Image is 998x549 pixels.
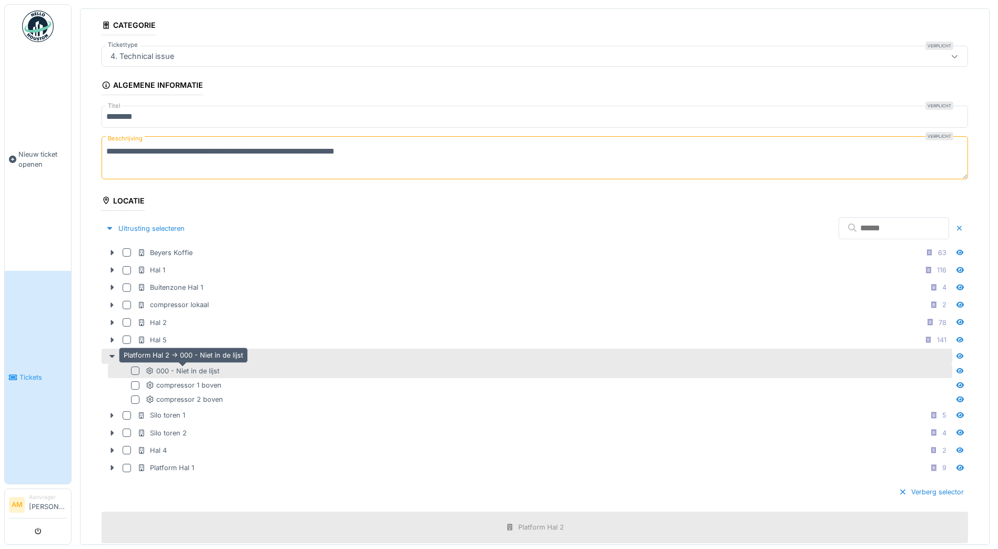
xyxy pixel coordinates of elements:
div: Verplicht [925,101,953,110]
label: Tickettype [106,40,140,49]
div: compressor 2 boven [146,394,223,404]
div: Platform Hal 2 [518,522,564,532]
div: 116 [937,265,946,275]
div: 9 [942,463,946,473]
div: 4 [942,428,946,438]
label: Titel [106,101,123,110]
div: Beyers Koffie [137,248,193,258]
div: 4 [942,282,946,292]
div: Verberg selector [894,485,968,499]
div: Silo toren 1 [137,410,185,420]
span: Tickets [19,372,67,382]
div: compressor lokaal [137,300,209,310]
div: Aanvrager [29,493,67,501]
div: 2 [942,300,946,310]
img: Badge_color-CXgf-gQk.svg [22,11,54,42]
div: 5 [942,410,946,420]
div: Hal 4 [137,445,167,455]
a: AM Aanvrager[PERSON_NAME] [9,493,67,518]
div: Hal 1 [137,265,165,275]
li: [PERSON_NAME] [29,493,67,516]
div: Verplicht [925,42,953,50]
div: Verplicht [925,132,953,140]
li: AM [9,497,25,513]
div: 78 [939,318,946,328]
div: Hal 5 [137,335,167,345]
label: Beschrijving [106,132,145,145]
div: Algemene informatie [102,77,203,95]
div: compressor 1 boven [146,380,221,390]
div: 000 - Niet in de lijst [146,366,219,376]
div: Platform Hal 1 [137,463,194,473]
div: Platform Hal 2 -> 000 - Niet in de lijst [119,348,248,363]
div: Silo toren 2 [137,428,187,438]
div: 63 [938,248,946,258]
a: Nieuw ticket openen [5,48,71,271]
div: 2 [942,445,946,455]
div: 141 [937,335,946,345]
a: Tickets [5,271,71,484]
div: Hal 2 [137,318,167,328]
div: Locatie [102,193,145,211]
span: Nieuw ticket openen [18,149,67,169]
div: Categorie [102,17,156,35]
div: Buitenzone Hal 1 [137,282,203,292]
div: Uitrusting selecteren [102,221,189,236]
div: 4. Technical issue [106,50,178,62]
